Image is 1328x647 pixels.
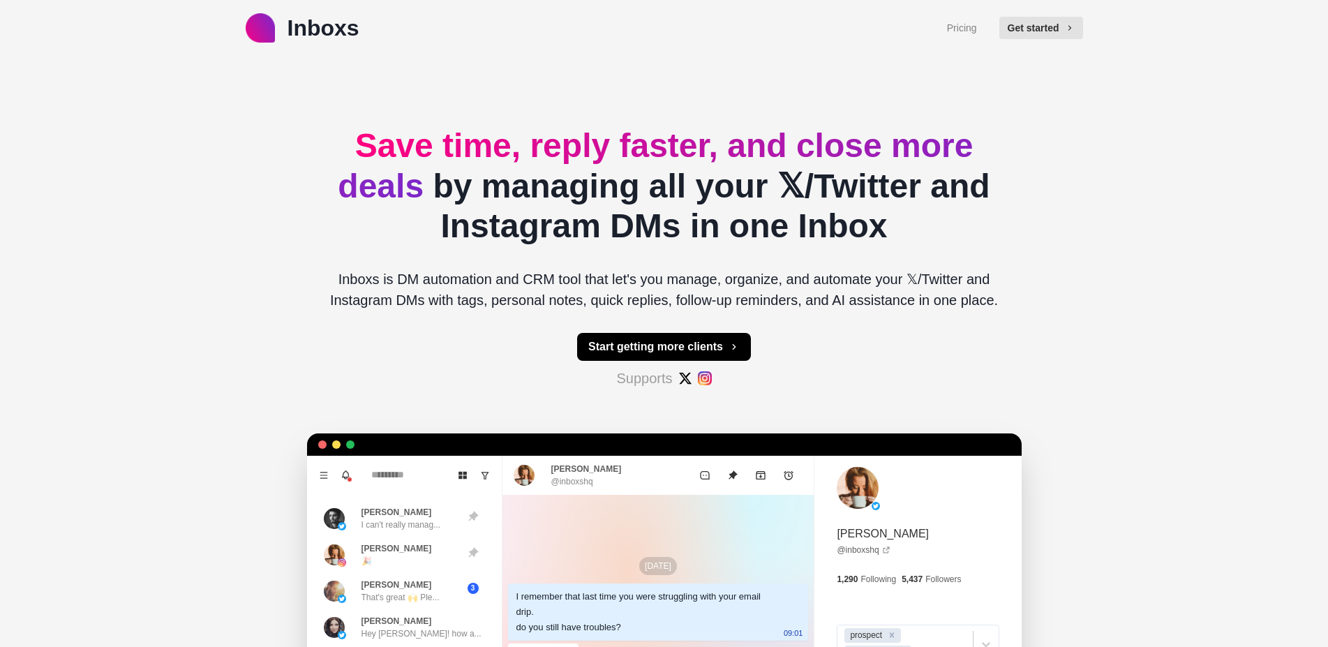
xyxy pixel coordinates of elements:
[361,615,432,627] p: [PERSON_NAME]
[361,555,372,567] p: 🎉
[338,595,346,603] img: picture
[775,461,803,489] button: Add reminder
[837,526,929,542] p: [PERSON_NAME]
[860,573,896,586] p: Following
[698,371,712,385] img: #
[313,464,335,486] button: Menu
[361,519,441,531] p: I can't really manag...
[837,467,879,509] img: picture
[468,583,479,594] span: 3
[474,464,496,486] button: Show unread conversations
[361,591,440,604] p: That's great 🙌 Ple...
[246,11,359,45] a: logoInboxs
[925,573,961,586] p: Followers
[338,127,973,204] span: Save time, reply faster, and close more deals
[324,617,345,638] img: picture
[747,461,775,489] button: Archive
[577,333,751,361] button: Start getting more clients
[784,625,803,641] p: 09:01
[514,465,535,486] img: picture
[551,475,593,488] p: @inboxshq
[361,579,432,591] p: [PERSON_NAME]
[837,573,858,586] p: 1,290
[551,463,622,475] p: [PERSON_NAME]
[338,522,346,530] img: picture
[616,368,672,389] p: Supports
[884,628,900,643] div: Remove prospect
[846,628,884,643] div: prospect
[837,544,890,556] a: @inboxshq
[639,557,677,575] p: [DATE]
[318,269,1010,311] p: Inboxs is DM automation and CRM tool that let's you manage, organize, and automate your 𝕏/Twitter...
[324,508,345,529] img: picture
[324,544,345,565] img: picture
[361,542,432,555] p: [PERSON_NAME]
[902,573,923,586] p: 5,437
[872,502,880,510] img: picture
[324,581,345,602] img: picture
[338,631,346,639] img: picture
[288,11,359,45] p: Inboxs
[947,21,977,36] a: Pricing
[719,461,747,489] button: Unpin
[335,464,357,486] button: Notifications
[516,589,778,635] div: I remember that last time you were struggling with your email drip. do you still have troubles?
[691,461,719,489] button: Mark as unread
[338,558,346,567] img: picture
[361,627,482,640] p: Hey [PERSON_NAME]! how a...
[452,464,474,486] button: Board View
[678,371,692,385] img: #
[361,506,432,519] p: [PERSON_NAME]
[999,17,1083,39] button: Get started
[318,126,1010,246] h2: by managing all your 𝕏/Twitter and Instagram DMs in one Inbox
[246,13,275,43] img: logo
